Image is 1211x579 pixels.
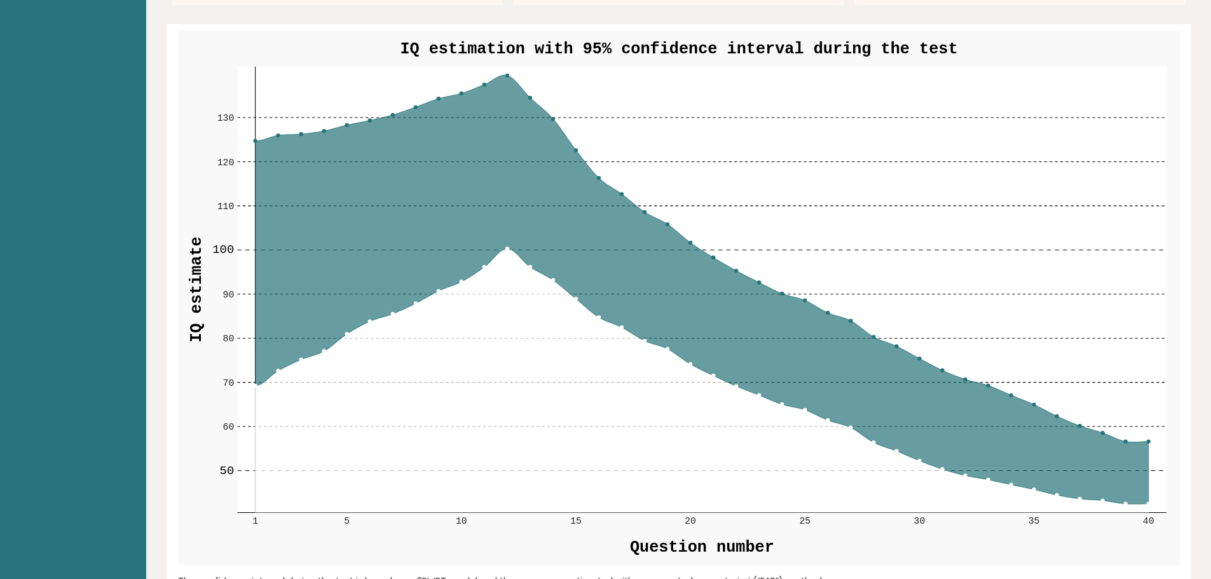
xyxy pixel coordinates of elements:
text: 110 [217,201,233,212]
text: 90 [222,290,234,300]
text: 60 [222,423,234,433]
text: 35 [1028,517,1039,527]
text: 130 [217,113,233,123]
text: 1 [252,517,258,527]
text: 80 [222,334,234,344]
text: 10 [456,517,467,527]
text: 5 [344,517,350,527]
text: 25 [799,517,811,527]
text: IQ estimate [187,237,205,343]
text: 50 [219,464,234,478]
text: 30 [913,517,925,527]
text: 20 [685,517,696,527]
text: 100 [212,243,234,257]
text: IQ estimation with 95% confidence interval during the test [400,40,957,58]
text: 120 [217,158,233,168]
text: 40 [1142,517,1154,527]
text: 15 [570,517,582,527]
text: Question number [629,538,774,557]
text: 70 [222,378,234,388]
